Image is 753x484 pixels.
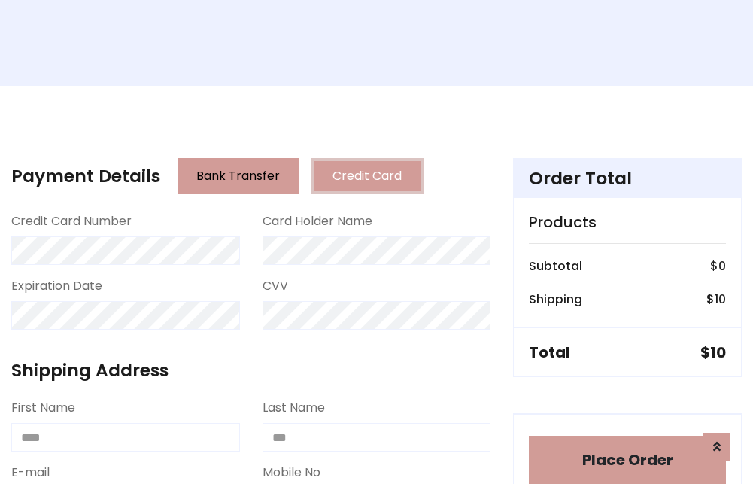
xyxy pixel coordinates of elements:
[706,292,726,306] h6: $
[718,257,726,275] span: 0
[529,343,570,361] h5: Total
[11,166,160,187] h4: Payment Details
[263,212,372,230] label: Card Holder Name
[263,464,320,482] label: Mobile No
[311,158,424,194] button: Credit Card
[710,342,726,363] span: 10
[529,292,582,306] h6: Shipping
[529,168,726,189] h4: Order Total
[11,464,50,482] label: E-mail
[710,259,726,273] h6: $
[178,158,299,194] button: Bank Transfer
[529,259,582,273] h6: Subtotal
[700,343,726,361] h5: $
[529,213,726,231] h5: Products
[715,291,726,308] span: 10
[11,399,75,417] label: First Name
[263,399,325,417] label: Last Name
[529,436,726,484] button: Place Order
[11,360,490,381] h4: Shipping Address
[11,212,132,230] label: Credit Card Number
[11,277,102,295] label: Expiration Date
[263,277,288,295] label: CVV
